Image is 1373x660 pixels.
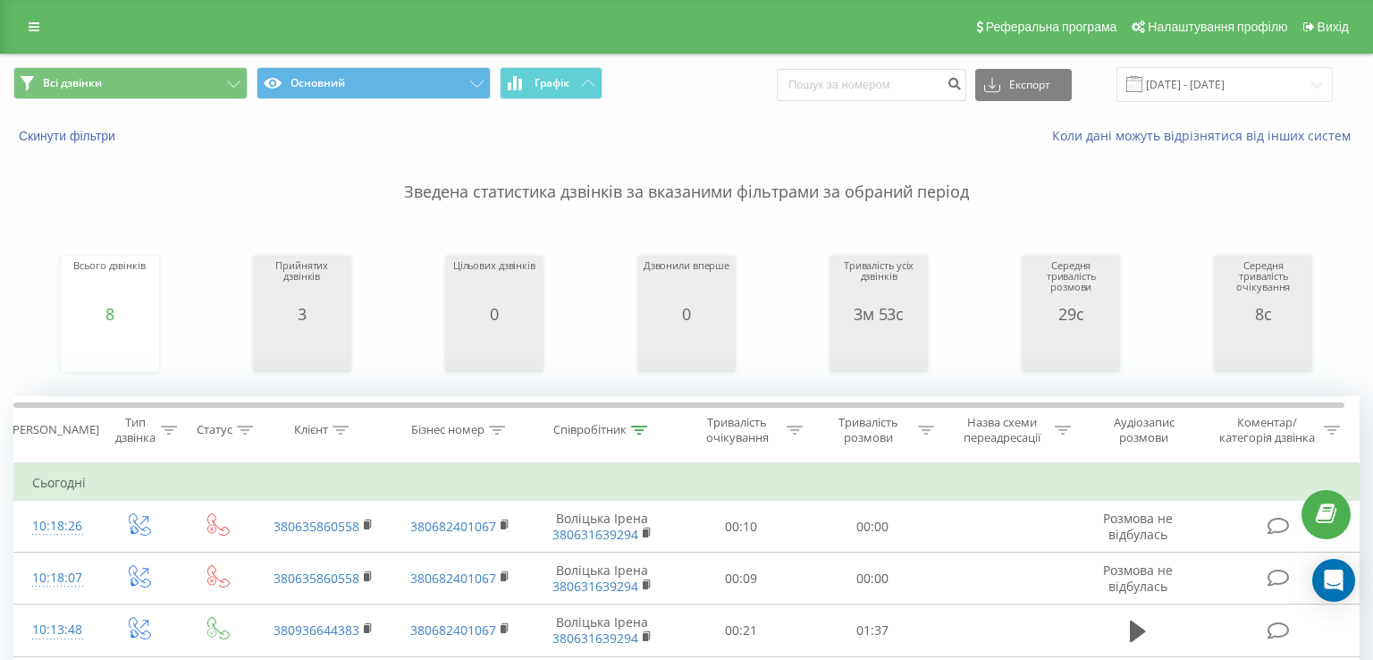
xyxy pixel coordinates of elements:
td: Сьогодні [14,465,1360,501]
div: Дзвонили вперше [644,260,729,305]
span: Вихід [1318,20,1349,34]
div: Аудіозапис розмови [1091,415,1197,445]
a: 380635860558 [274,570,359,587]
span: Реферальна програма [986,20,1117,34]
div: 10:13:48 [32,613,80,647]
div: 8с [1218,305,1308,323]
button: Всі дзвінки [13,67,248,99]
div: 0 [644,305,729,323]
div: Прийнятих дзвінків [257,260,347,305]
button: Скинути фільтри [13,128,124,144]
div: 3м 53с [834,305,923,323]
div: 0 [453,305,535,323]
div: Коментар/категорія дзвінка [1215,415,1319,445]
div: Тривалість усіх дзвінків [834,260,923,305]
div: Бізнес номер [411,423,484,438]
p: Зведена статистика дзвінків за вказаними фільтрами за обраний період [13,145,1360,204]
div: 8 [73,305,145,323]
div: Співробітник [553,423,627,438]
div: Цільових дзвінків [453,260,535,305]
td: 00:21 [676,605,807,656]
a: 380936644383 [274,622,359,639]
div: Клієнт [294,423,328,438]
a: 380682401067 [410,570,496,587]
div: Open Intercom Messenger [1312,559,1355,602]
span: Розмова не відбулась [1103,562,1173,595]
td: 00:10 [676,501,807,553]
input: Пошук за номером [777,69,966,101]
div: 10:18:26 [32,509,80,544]
a: Коли дані можуть відрізнятися вiд інших систем [1052,127,1360,144]
td: 00:00 [807,553,939,605]
div: 29с [1026,305,1116,323]
div: 10:18:07 [32,561,80,596]
a: 380631639294 [552,630,638,647]
td: Воліцька Ірена [528,605,676,656]
a: 380635860558 [274,518,359,535]
a: 380631639294 [552,526,638,543]
div: 3 [257,305,347,323]
span: Графік [535,77,569,89]
td: 00:00 [807,501,939,553]
button: Експорт [975,69,1072,101]
div: Статус [197,423,232,438]
td: 00:09 [676,553,807,605]
div: [PERSON_NAME] [9,423,99,438]
span: Всі дзвінки [43,76,102,90]
a: 380631639294 [552,578,638,595]
div: Середня тривалість очікування [1218,260,1308,305]
button: Графік [500,67,602,99]
a: 380682401067 [410,518,496,535]
span: Налаштування профілю [1148,20,1287,34]
span: Розмова не відбулась [1103,510,1173,543]
div: Назва схеми переадресації [955,415,1050,445]
button: Основний [257,67,491,99]
td: 01:37 [807,605,939,656]
td: Воліцька Ірена [528,501,676,553]
a: 380682401067 [410,622,496,639]
div: Всього дзвінків [73,260,145,305]
td: Воліцька Ірена [528,553,676,605]
div: Тривалість очікування [692,415,782,445]
div: Тривалість розмови [823,415,914,445]
div: Середня тривалість розмови [1026,260,1116,305]
div: Тип дзвінка [114,415,156,445]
